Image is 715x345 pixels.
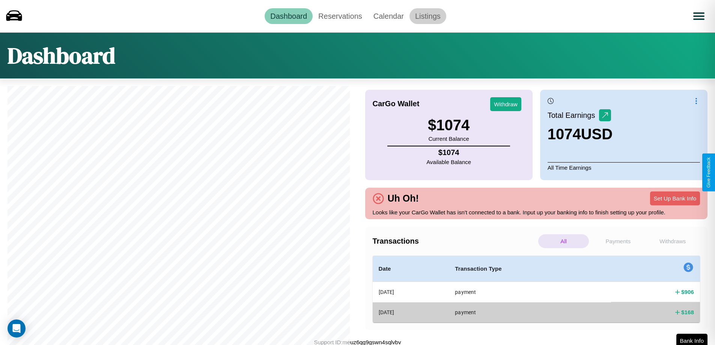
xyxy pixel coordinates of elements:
[373,237,536,246] h4: Transactions
[593,234,643,248] p: Payments
[455,264,605,273] h4: Transaction Type
[426,157,471,167] p: Available Balance
[265,8,313,24] a: Dashboard
[373,207,700,217] p: Looks like your CarGo Wallet has isn't connected to a bank. Input up your banking info to finish ...
[449,282,611,303] th: payment
[8,40,115,71] h1: Dashboard
[426,148,471,157] h4: $ 1074
[548,108,599,122] p: Total Earnings
[373,302,449,322] th: [DATE]
[681,308,694,316] h4: $ 168
[647,234,698,248] p: Withdraws
[428,134,470,144] p: Current Balance
[681,288,694,296] h4: $ 906
[373,282,449,303] th: [DATE]
[428,117,470,134] h3: $ 1074
[368,8,409,24] a: Calendar
[313,8,368,24] a: Reservations
[688,6,709,27] button: Open menu
[373,256,700,322] table: simple table
[373,99,420,108] h4: CarGo Wallet
[8,319,26,337] div: Open Intercom Messenger
[449,302,611,322] th: payment
[409,8,446,24] a: Listings
[490,97,521,111] button: Withdraw
[548,126,613,143] h3: 1074 USD
[379,264,443,273] h4: Date
[384,193,423,204] h4: Uh Oh!
[548,162,700,173] p: All Time Earnings
[706,157,711,188] div: Give Feedback
[538,234,589,248] p: All
[650,191,700,205] button: Set Up Bank Info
